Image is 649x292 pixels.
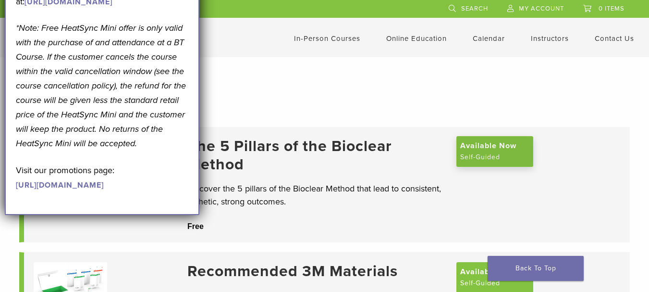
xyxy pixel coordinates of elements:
span: Search [461,5,488,13]
a: In-Person Courses [294,34,360,43]
a: The 5 Pillars of the Bioclear Method [187,137,447,174]
span: Available Now [460,266,516,278]
span: 0 items [599,5,625,13]
span: Available Now [460,140,516,152]
p: Visit our promotions page: [16,163,188,192]
a: Online Education [386,34,447,43]
a: Contact Us [595,34,634,43]
p: Discover the 5 pillars of the Bioclear Method that lead to consistent, esthetic, strong outcomes. [187,182,447,208]
a: [URL][DOMAIN_NAME] [16,180,104,190]
a: Back To Top [488,256,584,281]
span: My Account [519,5,564,13]
span: Self-Guided [460,278,500,289]
em: *Note: Free HeatSync Mini offer is only valid with the purchase of and attendance at a BT Course.... [16,23,186,149]
a: Recommended 3M Materials [187,262,447,280]
a: Calendar [473,34,505,43]
a: Instructors [531,34,569,43]
a: Available Now Self-Guided [456,136,533,167]
span: Free [187,222,204,230]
